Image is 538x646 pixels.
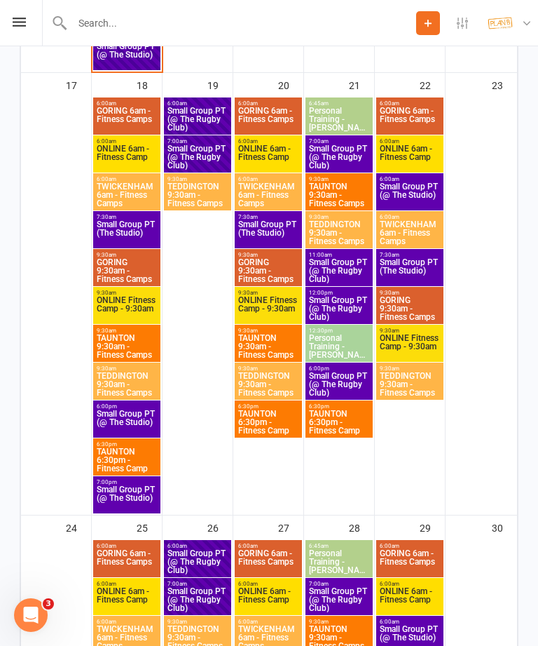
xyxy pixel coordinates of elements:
[167,182,228,208] span: TEDDINGTON 9:30am - Fitness Camps
[308,176,370,182] span: 9:30am
[96,144,158,170] span: ONLINE 6am - Fitness Camp
[308,328,370,334] span: 12:30pm
[379,587,441,612] span: ONLINE 6am - Fitness Camp
[96,107,158,132] span: GORING 6am - Fitness Camps
[237,290,299,296] span: 9:30am
[167,587,228,612] span: Small Group PT (@ The Rugby Club)
[167,619,228,625] span: 9:30am
[96,258,158,283] span: GORING 9:30am - Fitness Camps
[237,619,299,625] span: 6:00am
[96,549,158,574] span: GORING 6am - Fitness Camps
[379,100,441,107] span: 6:00am
[96,485,158,511] span: Small Group PT (@ The Studio)
[96,410,158,435] span: Small Group PT (@ The Studio)
[308,290,370,296] span: 12:00pm
[308,100,370,107] span: 6:45am
[278,73,303,96] div: 20
[308,144,370,170] span: Small Group PT (@ The Rugby Club)
[308,182,370,208] span: TAUNTON 9:30am - Fitness Camps
[379,252,441,258] span: 7:30am
[308,220,370,245] span: TEDDINGTON 9:30am - Fitness Camps
[237,138,299,144] span: 6:00am
[237,214,299,220] span: 7:30am
[379,372,441,397] span: TEDDINGTON 9:30am - Fitness Camps
[308,296,370,321] span: Small Group PT (@ The Rugby Club)
[237,581,299,587] span: 6:00am
[96,220,158,245] span: Small Group PT (The Studio)
[237,403,299,410] span: 6:30pm
[96,479,158,485] span: 7:00pm
[237,410,299,435] span: TAUNTON 6:30pm - Fitness Camp
[96,100,158,107] span: 6:00am
[96,138,158,144] span: 6:00am
[68,13,416,33] input: Search...
[237,176,299,182] span: 6:00am
[96,372,158,397] span: TEDDINGTON 9:30am - Fitness Camps
[379,144,441,170] span: ONLINE 6am - Fitness Camp
[167,144,228,170] span: Small Group PT (@ The Rugby Club)
[379,581,441,587] span: 6:00am
[137,516,162,539] div: 25
[237,220,299,245] span: Small Group PT (The Studio)
[308,334,370,359] span: Personal Training - [PERSON_NAME]
[379,365,441,372] span: 9:30am
[96,328,158,334] span: 9:30am
[308,410,370,435] span: TAUNTON 6:30pm - Fitness Camp
[379,107,441,132] span: GORING 6am - Fitness Camps
[278,516,303,539] div: 27
[237,258,299,283] span: GORING 9:30am - Fitness Camps
[379,290,441,296] span: 9:30am
[96,334,158,359] span: TAUNTON 9:30am - Fitness Camps
[379,220,441,245] span: TWICKENHAM 6am - Fitness Camps
[96,176,158,182] span: 6:00am
[96,619,158,625] span: 6:00am
[420,73,445,96] div: 22
[237,543,299,549] span: 6:00am
[379,258,441,283] span: Small Group PT (The Studio)
[66,73,91,96] div: 17
[96,581,158,587] span: 6:00am
[167,581,228,587] span: 7:00am
[308,252,370,258] span: 11:00am
[167,543,228,549] span: 6:00am
[308,403,370,410] span: 6:30pm
[237,372,299,397] span: TEDDINGTON 9:30am - Fitness Camps
[379,182,441,208] span: Small Group PT (@ The Studio)
[96,296,158,321] span: ONLINE Fitness Camp - 9:30am
[308,581,370,587] span: 7:00am
[207,73,233,96] div: 19
[379,334,441,359] span: ONLINE Fitness Camp - 9:30am
[237,107,299,132] span: GORING 6am - Fitness Camps
[492,73,517,96] div: 23
[237,365,299,372] span: 9:30am
[96,252,158,258] span: 9:30am
[137,73,162,96] div: 18
[237,328,299,334] span: 9:30am
[379,328,441,334] span: 9:30am
[167,549,228,574] span: Small Group PT (@ The Rugby Club)
[349,516,374,539] div: 28
[207,516,233,539] div: 26
[237,100,299,107] span: 6:00am
[96,403,158,410] span: 6:00pm
[308,214,370,220] span: 9:30am
[379,543,441,549] span: 6:00am
[486,9,514,37] img: thumb_image1569280052.png
[379,138,441,144] span: 6:00am
[237,296,299,321] span: ONLINE Fitness Camp - 9:30am
[96,182,158,208] span: TWICKENHAM 6am - Fitness Camps
[237,144,299,170] span: ONLINE 6am - Fitness Camp
[96,441,158,448] span: 6:30pm
[96,365,158,372] span: 9:30am
[96,543,158,549] span: 6:00am
[492,516,517,539] div: 30
[379,176,441,182] span: 6:00am
[96,290,158,296] span: 9:30am
[96,448,158,473] span: TAUNTON 6:30pm - Fitness Camp
[379,296,441,321] span: GORING 9:30am - Fitness Camps
[14,598,48,632] iframe: Intercom live chat
[167,107,228,132] span: Small Group PT (@ The Rugby Club)
[308,543,370,549] span: 6:45am
[96,214,158,220] span: 7:30am
[308,619,370,625] span: 9:30am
